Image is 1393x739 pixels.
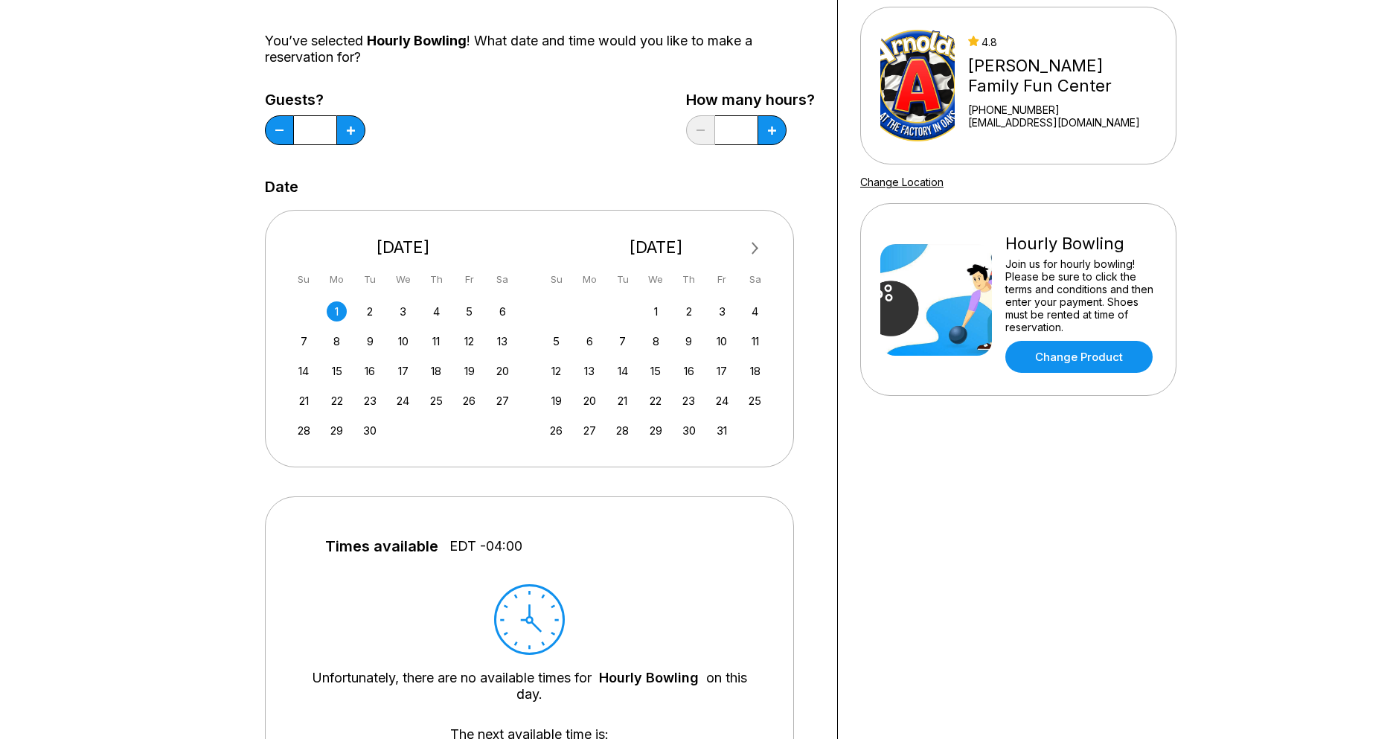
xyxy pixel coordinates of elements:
[1005,234,1156,254] div: Hourly Bowling
[968,116,1156,129] a: [EMAIL_ADDRESS][DOMAIN_NAME]
[493,301,513,321] div: Choose Saturday, September 6th, 2025
[745,361,765,381] div: Choose Saturday, October 18th, 2025
[493,361,513,381] div: Choose Saturday, September 20th, 2025
[679,301,699,321] div: Choose Thursday, October 2nd, 2025
[679,420,699,441] div: Choose Thursday, October 30th, 2025
[546,420,566,441] div: Choose Sunday, October 26th, 2025
[679,391,699,411] div: Choose Thursday, October 23rd, 2025
[580,331,600,351] div: Choose Monday, October 6th, 2025
[968,36,1156,48] div: 4.8
[541,237,772,257] div: [DATE]
[426,331,446,351] div: Choose Thursday, September 11th, 2025
[580,269,600,289] div: Mo
[712,361,732,381] div: Choose Friday, October 17th, 2025
[360,420,380,441] div: Choose Tuesday, September 30th, 2025
[327,391,347,411] div: Choose Monday, September 22nd, 2025
[646,361,666,381] div: Choose Wednesday, October 15th, 2025
[745,331,765,351] div: Choose Saturday, October 11th, 2025
[612,391,633,411] div: Choose Tuesday, October 21st, 2025
[679,269,699,289] div: Th
[612,331,633,351] div: Choose Tuesday, October 7th, 2025
[265,92,365,108] label: Guests?
[459,331,479,351] div: Choose Friday, September 12th, 2025
[546,331,566,351] div: Choose Sunday, October 5th, 2025
[646,269,666,289] div: We
[646,301,666,321] div: Choose Wednesday, October 1st, 2025
[712,301,732,321] div: Choose Friday, October 3rd, 2025
[745,269,765,289] div: Sa
[546,361,566,381] div: Choose Sunday, October 12th, 2025
[426,391,446,411] div: Choose Thursday, September 25th, 2025
[360,331,380,351] div: Choose Tuesday, September 9th, 2025
[745,391,765,411] div: Choose Saturday, October 25th, 2025
[367,33,467,48] span: Hourly Bowling
[327,301,347,321] div: Choose Monday, September 1st, 2025
[679,361,699,381] div: Choose Thursday, October 16th, 2025
[449,538,522,554] span: EDT -04:00
[712,420,732,441] div: Choose Friday, October 31st, 2025
[327,331,347,351] div: Choose Monday, September 8th, 2025
[393,301,413,321] div: Choose Wednesday, September 3rd, 2025
[493,391,513,411] div: Choose Saturday, September 27th, 2025
[426,301,446,321] div: Choose Thursday, September 4th, 2025
[360,361,380,381] div: Choose Tuesday, September 16th, 2025
[968,56,1156,96] div: [PERSON_NAME] Family Fun Center
[393,331,413,351] div: Choose Wednesday, September 10th, 2025
[493,269,513,289] div: Sa
[646,391,666,411] div: Choose Wednesday, October 22nd, 2025
[1005,257,1156,333] div: Join us for hourly bowling! Please be sure to click the terms and conditions and then enter your ...
[459,391,479,411] div: Choose Friday, September 26th, 2025
[580,361,600,381] div: Choose Monday, October 13th, 2025
[880,30,955,141] img: Arnold's Family Fun Center
[360,301,380,321] div: Choose Tuesday, September 2nd, 2025
[686,92,815,108] label: How many hours?
[393,391,413,411] div: Choose Wednesday, September 24th, 2025
[360,391,380,411] div: Choose Tuesday, September 23rd, 2025
[288,237,519,257] div: [DATE]
[968,103,1156,116] div: [PHONE_NUMBER]
[580,420,600,441] div: Choose Monday, October 27th, 2025
[712,391,732,411] div: Choose Friday, October 24th, 2025
[459,361,479,381] div: Choose Friday, September 19th, 2025
[294,269,314,289] div: Su
[612,269,633,289] div: Tu
[612,420,633,441] div: Choose Tuesday, October 28th, 2025
[679,331,699,351] div: Choose Thursday, October 9th, 2025
[580,391,600,411] div: Choose Monday, October 20th, 2025
[325,538,438,554] span: Times available
[294,331,314,351] div: Choose Sunday, September 7th, 2025
[712,269,732,289] div: Fr
[426,361,446,381] div: Choose Thursday, September 18th, 2025
[545,300,768,441] div: month 2025-10
[292,300,515,441] div: month 2025-09
[310,670,749,703] div: Unfortunately, there are no available times for on this day.
[745,301,765,321] div: Choose Saturday, October 4th, 2025
[880,244,992,356] img: Hourly Bowling
[327,361,347,381] div: Choose Monday, September 15th, 2025
[294,361,314,381] div: Choose Sunday, September 14th, 2025
[459,269,479,289] div: Fr
[860,176,944,188] a: Change Location
[294,420,314,441] div: Choose Sunday, September 28th, 2025
[546,269,566,289] div: Su
[493,331,513,351] div: Choose Saturday, September 13th, 2025
[327,420,347,441] div: Choose Monday, September 29th, 2025
[426,269,446,289] div: Th
[612,361,633,381] div: Choose Tuesday, October 14th, 2025
[294,391,314,411] div: Choose Sunday, September 21st, 2025
[646,420,666,441] div: Choose Wednesday, October 29th, 2025
[265,33,815,65] div: You’ve selected ! What date and time would you like to make a reservation for?
[712,331,732,351] div: Choose Friday, October 10th, 2025
[546,391,566,411] div: Choose Sunday, October 19th, 2025
[360,269,380,289] div: Tu
[327,269,347,289] div: Mo
[743,237,767,260] button: Next Month
[646,331,666,351] div: Choose Wednesday, October 8th, 2025
[393,269,413,289] div: We
[1005,341,1153,373] a: Change Product
[459,301,479,321] div: Choose Friday, September 5th, 2025
[265,179,298,195] label: Date
[599,670,699,685] a: Hourly Bowling
[393,361,413,381] div: Choose Wednesday, September 17th, 2025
